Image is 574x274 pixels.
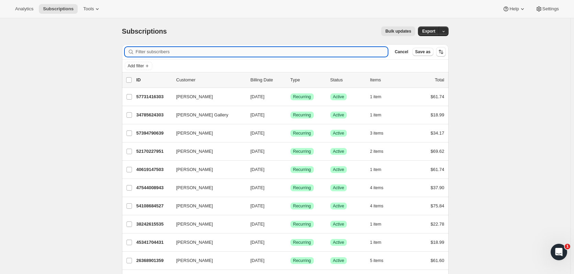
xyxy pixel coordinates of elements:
[136,47,388,57] input: Filter subscribers
[172,237,241,248] button: [PERSON_NAME]
[176,257,213,264] span: [PERSON_NAME]
[431,221,444,227] span: $22.78
[172,182,241,193] button: [PERSON_NAME]
[370,149,384,154] span: 2 items
[136,112,171,118] p: 34785624303
[370,201,391,211] button: 4 items
[136,147,444,156] div: 52170227951[PERSON_NAME][DATE]SuccessRecurringSuccessActive2 items$69.62
[385,28,411,34] span: Bulk updates
[251,130,265,136] span: [DATE]
[436,47,446,57] button: Sort the results
[370,110,389,120] button: 1 item
[136,219,444,229] div: 38242615535[PERSON_NAME][DATE]SuccessRecurringSuccessActive1 item$22.78
[370,165,389,174] button: 1 item
[370,221,382,227] span: 1 item
[293,94,311,100] span: Recurring
[172,219,241,230] button: [PERSON_NAME]
[122,27,167,35] span: Subscriptions
[370,256,391,265] button: 5 items
[251,149,265,154] span: [DATE]
[431,258,444,263] span: $61.60
[176,77,245,83] p: Customer
[136,239,171,246] p: 45341704431
[333,130,344,136] span: Active
[293,221,311,227] span: Recurring
[172,110,241,121] button: [PERSON_NAME] Gallery
[509,6,519,12] span: Help
[293,203,311,209] span: Recurring
[370,130,384,136] span: 3 items
[136,201,444,211] div: 54108684527[PERSON_NAME][DATE]SuccessRecurringSuccessActive4 items$75.84
[333,167,344,172] span: Active
[136,93,171,100] p: 57731416303
[498,4,530,14] button: Help
[251,94,265,99] span: [DATE]
[136,130,171,137] p: 57394790639
[333,221,344,227] span: Active
[370,240,382,245] span: 1 item
[136,77,171,83] p: ID
[176,130,213,137] span: [PERSON_NAME]
[136,257,171,264] p: 26368901359
[551,244,567,260] iframe: Intercom live chat
[251,167,265,172] span: [DATE]
[333,185,344,191] span: Active
[370,128,391,138] button: 3 items
[293,258,311,263] span: Recurring
[370,77,405,83] div: Items
[136,165,444,174] div: 40619147503[PERSON_NAME][DATE]SuccessRecurringSuccessActive1 item$61.74
[136,77,444,83] div: IDCustomerBilling DateTypeStatusItemsTotal
[176,166,213,173] span: [PERSON_NAME]
[79,4,105,14] button: Tools
[136,203,171,209] p: 54108684527
[333,258,344,263] span: Active
[293,167,311,172] span: Recurring
[136,128,444,138] div: 57394790639[PERSON_NAME][DATE]SuccessRecurringSuccessActive3 items$34.17
[176,148,213,155] span: [PERSON_NAME]
[136,238,444,247] div: 45341704431[PERSON_NAME][DATE]SuccessRecurringSuccessActive1 item$18.99
[370,203,384,209] span: 4 items
[431,112,444,117] span: $18.99
[418,26,439,36] button: Export
[172,255,241,266] button: [PERSON_NAME]
[381,26,415,36] button: Bulk updates
[412,48,433,56] button: Save as
[136,92,444,102] div: 57731416303[PERSON_NAME][DATE]SuccessRecurringSuccessActive1 item$61.74
[333,203,344,209] span: Active
[251,185,265,190] span: [DATE]
[431,167,444,172] span: $61.74
[293,240,311,245] span: Recurring
[431,94,444,99] span: $61.74
[11,4,37,14] button: Analytics
[370,183,391,193] button: 4 items
[565,244,570,249] span: 1
[251,112,265,117] span: [DATE]
[370,219,389,229] button: 1 item
[136,183,444,193] div: 47544008943[PERSON_NAME][DATE]SuccessRecurringSuccessActive4 items$37.90
[293,149,311,154] span: Recurring
[251,77,285,83] p: Billing Date
[251,258,265,263] span: [DATE]
[370,147,391,156] button: 2 items
[136,110,444,120] div: 34785624303[PERSON_NAME] Gallery[DATE]SuccessRecurringSuccessActive1 item$18.99
[333,149,344,154] span: Active
[172,146,241,157] button: [PERSON_NAME]
[542,6,559,12] span: Settings
[136,148,171,155] p: 52170227951
[431,203,444,208] span: $75.84
[293,130,311,136] span: Recurring
[176,221,213,228] span: [PERSON_NAME]
[251,203,265,208] span: [DATE]
[431,149,444,154] span: $69.62
[370,112,382,118] span: 1 item
[422,28,435,34] span: Export
[176,112,229,118] span: [PERSON_NAME] Gallery
[415,49,431,55] span: Save as
[83,6,94,12] span: Tools
[136,166,171,173] p: 40619147503
[136,256,444,265] div: 26368901359[PERSON_NAME][DATE]SuccessRecurringSuccessActive5 items$61.60
[39,4,78,14] button: Subscriptions
[333,112,344,118] span: Active
[431,185,444,190] span: $37.90
[43,6,74,12] span: Subscriptions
